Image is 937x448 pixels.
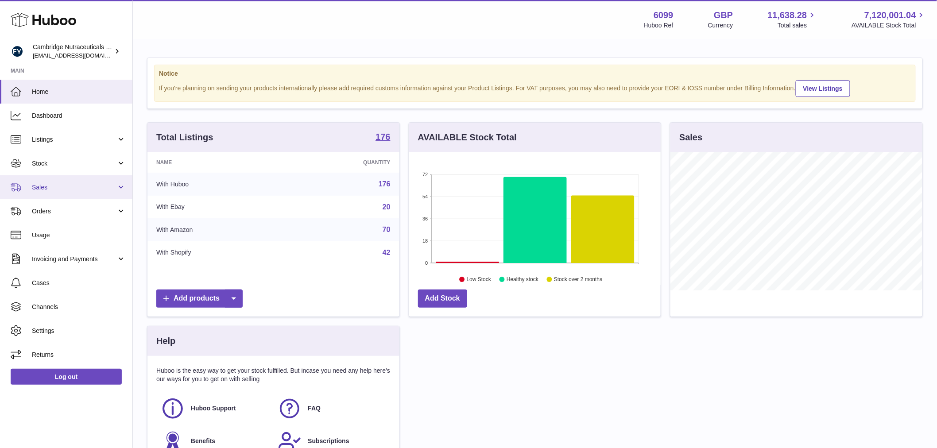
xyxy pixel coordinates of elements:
[379,180,391,188] a: 176
[852,9,926,30] a: 7,120,001.04 AVAILABLE Stock Total
[32,135,116,144] span: Listings
[156,131,213,143] h3: Total Listings
[418,290,467,308] a: Add Stock
[147,196,285,219] td: With Ebay
[644,21,674,30] div: Huboo Ref
[767,9,817,30] a: 11,638.28 Total sales
[767,9,807,21] span: 11,638.28
[679,131,702,143] h3: Sales
[147,152,285,173] th: Name
[422,216,428,221] text: 36
[422,194,428,199] text: 54
[418,131,517,143] h3: AVAILABLE Stock Total
[864,9,916,21] span: 7,120,001.04
[308,404,321,413] span: FAQ
[32,183,116,192] span: Sales
[147,173,285,196] td: With Huboo
[778,21,817,30] span: Total sales
[32,279,126,287] span: Cases
[425,260,428,266] text: 0
[159,70,911,78] strong: Notice
[852,21,926,30] span: AVAILABLE Stock Total
[796,80,850,97] a: View Listings
[654,9,674,21] strong: 6099
[33,52,130,59] span: [EMAIL_ADDRESS][DOMAIN_NAME]
[161,397,269,421] a: Huboo Support
[376,132,390,141] strong: 176
[11,45,24,58] img: huboo@camnutra.com
[156,335,175,347] h3: Help
[147,241,285,264] td: With Shopify
[422,238,428,243] text: 18
[708,21,733,30] div: Currency
[32,327,126,335] span: Settings
[156,290,243,308] a: Add products
[32,255,116,263] span: Invoicing and Payments
[32,351,126,359] span: Returns
[32,207,116,216] span: Orders
[32,112,126,120] span: Dashboard
[191,404,236,413] span: Huboo Support
[156,367,391,383] p: Huboo is the easy way to get your stock fulfilled. But incase you need any help here's our ways f...
[278,397,386,421] a: FAQ
[159,79,911,97] div: If you're planning on sending your products internationally please add required customs informati...
[308,437,349,445] span: Subscriptions
[147,218,285,241] td: With Amazon
[33,43,112,60] div: Cambridge Nutraceuticals Ltd
[383,249,391,256] a: 42
[32,159,116,168] span: Stock
[467,277,492,283] text: Low Stock
[383,226,391,233] a: 70
[285,152,399,173] th: Quantity
[714,9,733,21] strong: GBP
[422,172,428,177] text: 72
[554,277,602,283] text: Stock over 2 months
[191,437,215,445] span: Benefits
[376,132,390,143] a: 176
[32,303,126,311] span: Channels
[383,203,391,211] a: 20
[507,277,539,283] text: Healthy stock
[32,231,126,239] span: Usage
[11,369,122,385] a: Log out
[32,88,126,96] span: Home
